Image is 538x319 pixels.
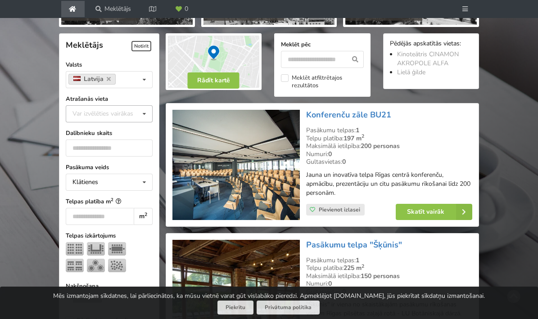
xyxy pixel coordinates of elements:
sup: 2 [145,211,147,218]
img: Teātris [66,242,84,256]
a: Skatīt vairāk [396,204,472,220]
strong: 1 [356,256,359,265]
div: Klātienes [72,179,98,185]
p: Jauna un inovatīva telpa Rīgas centrā konferenču, apmācību, prezentāciju un citu pasākumu rīkošan... [306,171,472,198]
img: Klase [66,259,84,272]
div: Maksimālā ietilpība: [306,272,472,280]
span: 0 [185,6,188,12]
button: Rādīt kartē [188,72,240,89]
strong: 0 [342,157,346,166]
span: Meklētājs [66,40,103,50]
label: Meklēt atfiltrētajos rezultātos [281,74,363,90]
label: Telpas platība m [66,197,153,206]
label: Telpas izkārtojums [66,231,153,240]
sup: 2 [362,133,364,139]
div: Telpu platība: [306,135,472,143]
strong: 0 [328,279,332,288]
img: U-Veids [87,242,105,256]
a: Pasākumu telpa "Šķūnis" [306,239,402,250]
a: Privātuma politika [257,301,320,315]
div: Numuri: [306,280,472,288]
div: Gultasvietas: [306,158,472,166]
strong: 225 m [344,264,364,272]
sup: 2 [111,197,113,202]
div: Var izvēlēties vairākas [70,108,154,119]
div: Pēdējās apskatītās vietas: [390,40,472,49]
div: Pasākumu telpas: [306,256,472,265]
div: m [134,208,152,225]
div: Telpu platība: [306,264,472,272]
span: Notīrīt [131,41,151,51]
a: Meklētājs [89,1,137,17]
label: Atrašanās vieta [66,94,153,103]
button: Piekrītu [217,301,253,315]
img: Konferenču centrs | Rīga | Konferenču zāle BU21 [172,110,300,220]
a: Kinoteātris CINAMON AKROPOLE ALFA [397,50,459,67]
label: Pasākuma veids [66,163,153,172]
label: Meklēt pēc [281,40,363,49]
img: Sapulce [108,242,126,256]
div: Maksimālā ietilpība: [306,142,472,150]
img: Pieņemšana [108,259,126,272]
strong: 0 [328,150,332,158]
sup: 2 [362,263,364,270]
div: Pasākumu telpas: [306,126,472,135]
label: Dalībnieku skaits [66,129,153,138]
a: Lielā ģilde [397,68,425,76]
img: Rādīt kartē [166,33,262,90]
strong: 150 personas [361,272,400,280]
span: Pievienot izlasei [319,206,360,213]
div: Numuri: [306,150,472,158]
img: Bankets [87,259,105,272]
label: Nakšņošana [66,282,153,291]
a: Konferenču zāle BU21 [306,109,391,120]
strong: 200 personas [361,142,400,150]
strong: 1 [356,126,359,135]
a: Latvija [68,74,116,85]
strong: 197 m [344,134,364,143]
label: Valsts [66,60,153,69]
